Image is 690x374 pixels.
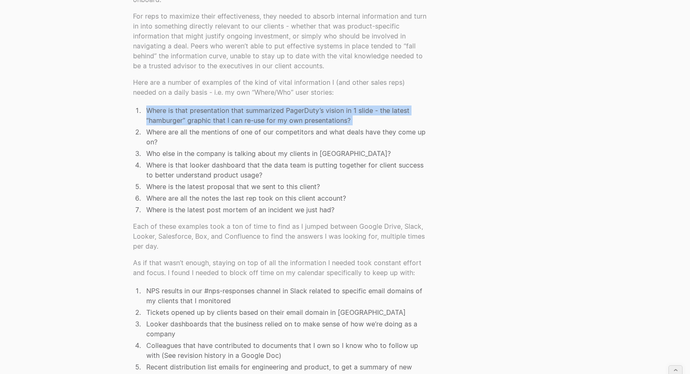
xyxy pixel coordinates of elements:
li: Looker dashboards that the business relied on to make sense of how we’re doing as a company [143,319,429,339]
p: Here are a number of examples of the kind of vital information I (and other sales reps) needed on... [133,77,429,97]
iframe: Chat Widget [649,334,690,374]
li: Who else in the company is talking about my clients in [GEOGRAPHIC_DATA]? [143,149,429,158]
p: For reps to maximize their effectiveness, they needed to absorb internal information and turn in ... [133,11,429,71]
li: Tickets opened up by clients based on their email domain in [GEOGRAPHIC_DATA] [143,307,429,317]
li: Where are all the notes the last rep took on this client account? [143,193,429,203]
p: Each of these examples took a ton of time to find as I jumped between Google Drive, Slack, Looker... [133,221,429,251]
li: Where is the latest proposal that we sent to this client? [143,182,429,192]
li: Where are all the mentions of one of our competitors and what deals have they come up on? [143,127,429,147]
li: NPS results in our #nps-responses channel in Slack related to specific email domains of my client... [143,286,429,306]
li: Where is that looker dashboard that the data team is putting together for client success to bette... [143,160,429,180]
li: Where is the latest post mortem of an incident we just had? [143,205,429,215]
p: As if that wasn’t enough, staying on top of all the information I needed took constant effort and... [133,258,429,278]
li: Colleagues that have contributed to documents that I own so I know who to follow up with (See rev... [143,340,429,360]
li: Where is that presentation that summarized PagerDuty’s vision in 1 slide - the latest “hamburger”... [143,105,429,125]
